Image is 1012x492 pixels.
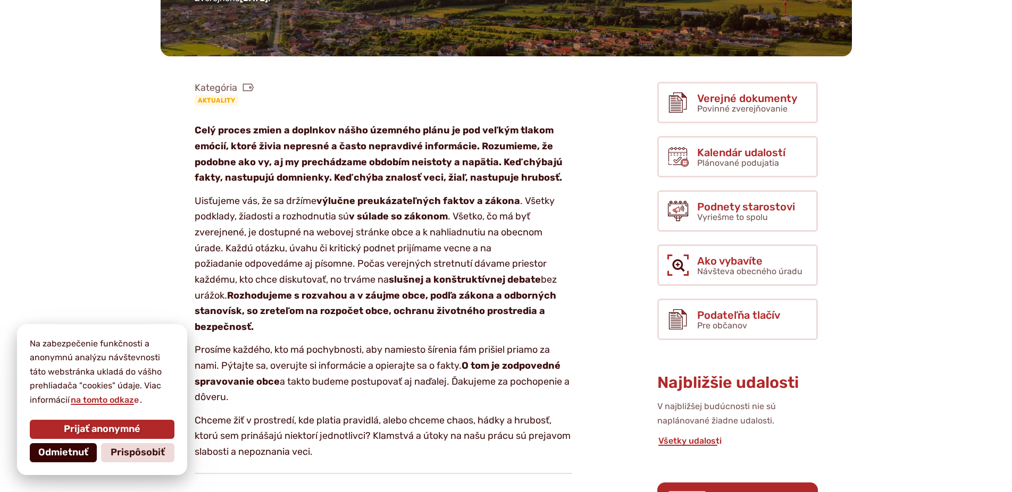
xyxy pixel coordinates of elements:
[697,158,779,168] span: Plánované podujatia
[697,104,788,114] span: Povinné zverejňovanie
[195,95,238,106] a: Aktuality
[64,423,140,435] span: Prijať anonymné
[697,212,768,222] span: Vyriešme to spolu
[195,290,556,333] strong: Rozhodujeme s rozvahou a v záujme obce, podľa zákona a odborných stanovísk, so zreteľom na rozpoč...
[195,124,563,183] strong: Celý proces zmien a doplnkov nášho územného plánu je pod veľkým tlakom emócií, ktoré živia nepres...
[697,147,785,158] span: Kalendár udalostí
[697,266,802,276] span: Návšteva obecného úradu
[195,193,572,335] p: Uisťujeme vás, že sa držíme . Všetky podklady, žiadosti a rozhodnutia sú . Všetko, čo má byť zver...
[101,443,174,462] button: Prispôsobiť
[316,195,520,207] strong: výlučne preukázateľných faktov a zákona
[697,320,747,330] span: Pre občanov
[657,299,818,340] a: Podateľňa tlačív Pre občanov
[657,400,818,428] p: V najbližšej budúcnosti nie sú naplánované žiadne udalosti.
[697,201,795,213] span: Podnety starostovi
[657,190,818,232] a: Podnety starostovi Vyriešme to spolu
[111,447,165,459] span: Prispôsobiť
[657,82,818,123] a: Verejné dokumenty Povinné zverejňovanie
[30,337,174,407] p: Na zabezpečenie funkčnosti a anonymnú analýzu návštevnosti táto webstránka ukladá do vášho prehli...
[389,274,541,285] strong: slušnej a konštruktívnej debate
[195,82,254,94] span: Kategória
[657,374,818,392] h3: Najbližšie udalosti
[697,255,802,267] span: Ako vybavíte
[697,92,797,104] span: Verejné dokumenty
[70,395,140,405] a: na tomto odkaze
[30,443,97,462] button: Odmietnuť
[195,342,572,405] p: Prosíme každého, kto má pochybnosti, aby namiesto šírenia fám prišiel priamo za nami. Pýtajte sa,...
[30,420,174,439] button: Prijať anonymné
[195,360,561,387] strong: O tom je zodpovedné spravovanie obce
[38,447,88,459] span: Odmietnuť
[349,210,448,222] strong: v súlade so zákonom
[657,244,818,286] a: Ako vybavíte Návšteva obecného úradu
[657,136,818,177] a: Kalendár udalostí Plánované podujatia
[697,309,780,321] span: Podateľňa tlačív
[195,413,572,460] p: Chceme žiť v prostredí, kde platia pravidlá, alebo chceme chaos, hádky a hrubosť, ktorú sem priná...
[657,436,723,446] a: Všetky udalosti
